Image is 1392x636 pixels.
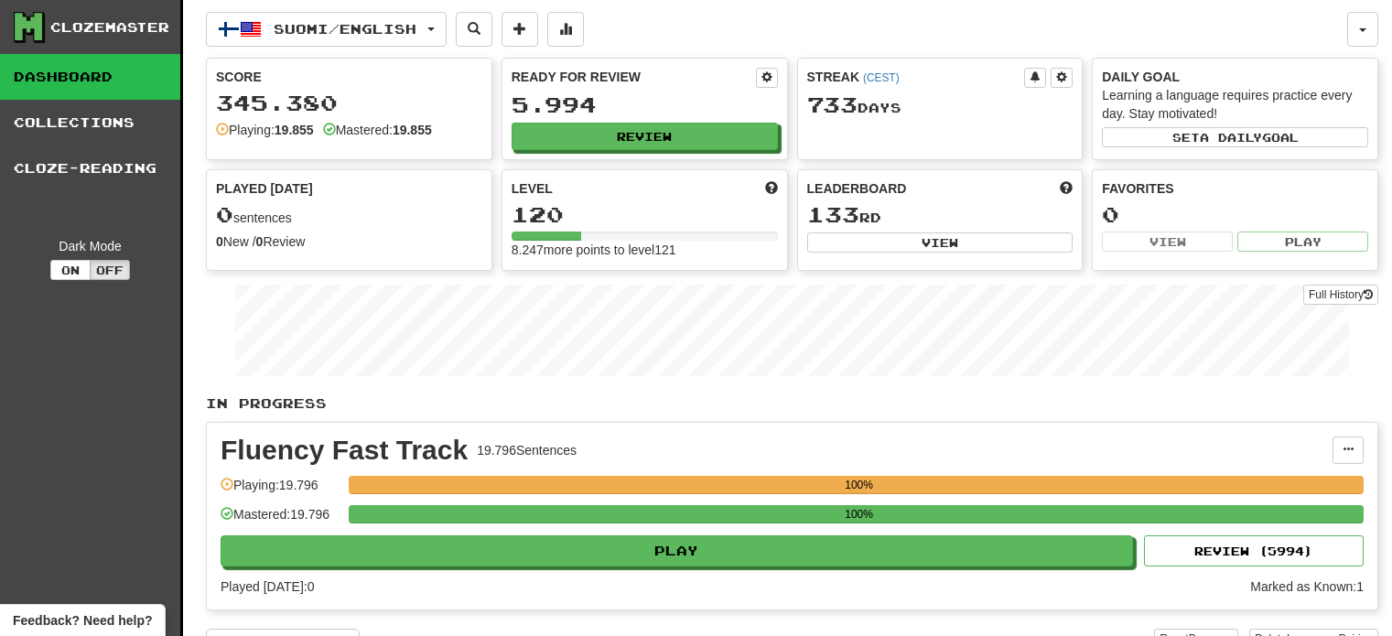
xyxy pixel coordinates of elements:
[216,232,482,251] div: New / Review
[1102,68,1368,86] div: Daily Goal
[1102,203,1368,226] div: 0
[216,201,233,227] span: 0
[221,476,340,506] div: Playing: 19.796
[547,12,584,47] button: More stats
[221,505,340,535] div: Mastered: 19.796
[221,437,468,464] div: Fluency Fast Track
[807,203,1074,227] div: rd
[256,234,264,249] strong: 0
[807,201,859,227] span: 133
[863,71,900,84] a: (CEST)
[354,505,1364,523] div: 100%
[393,123,432,137] strong: 19.855
[512,179,553,198] span: Level
[216,92,482,114] div: 345.380
[512,241,778,259] div: 8.247 more points to level 121
[50,260,91,280] button: On
[206,12,447,47] button: Suomi/English
[456,12,492,47] button: Search sentences
[206,394,1378,413] p: In Progress
[90,260,130,280] button: Off
[1144,535,1364,566] button: Review (5994)
[807,179,907,198] span: Leaderboard
[274,21,416,37] span: Suomi / English
[1060,179,1073,198] span: This week in points, UTC
[1237,232,1368,252] button: Play
[807,232,1074,253] button: View
[50,18,169,37] div: Clozemaster
[216,68,482,86] div: Score
[807,68,1025,86] div: Streak
[13,611,152,630] span: Open feedback widget
[807,93,1074,117] div: Day s
[1303,285,1378,305] a: Full History
[1102,127,1368,147] button: Seta dailygoal
[216,234,223,249] strong: 0
[1102,179,1368,198] div: Favorites
[765,179,778,198] span: Score more points to level up
[512,93,778,116] div: 5.994
[502,12,538,47] button: Add sentence to collection
[1200,131,1262,144] span: a daily
[323,121,432,139] div: Mastered:
[221,579,314,594] span: Played [DATE]: 0
[275,123,314,137] strong: 19.855
[14,237,167,255] div: Dark Mode
[221,535,1133,566] button: Play
[354,476,1364,494] div: 100%
[216,179,313,198] span: Played [DATE]
[512,203,778,226] div: 120
[216,203,482,227] div: sentences
[1250,577,1364,596] div: Marked as Known: 1
[216,121,314,139] div: Playing:
[512,68,756,86] div: Ready for Review
[477,441,577,459] div: 19.796 Sentences
[807,92,858,117] span: 733
[1102,232,1233,252] button: View
[512,123,778,150] button: Review
[1102,86,1368,123] div: Learning a language requires practice every day. Stay motivated!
